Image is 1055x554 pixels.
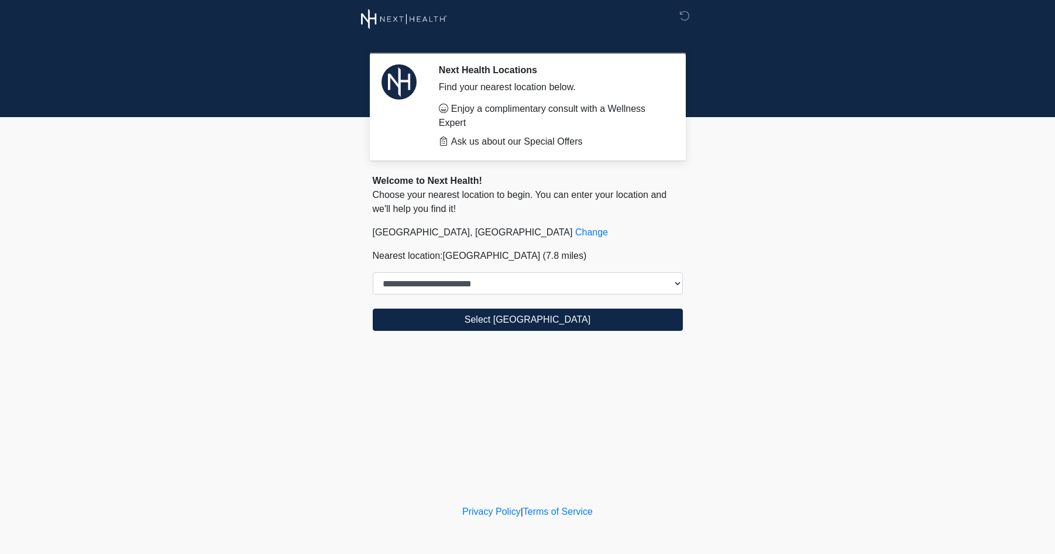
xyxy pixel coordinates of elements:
[521,507,523,517] a: |
[373,227,573,237] span: [GEOGRAPHIC_DATA], [GEOGRAPHIC_DATA]
[523,507,593,517] a: Terms of Service
[439,135,665,149] li: Ask us about our Special Offers
[373,174,683,188] div: Welcome to Next Health!
[575,227,608,237] a: Change
[382,64,417,100] img: Agent Avatar
[443,251,541,261] span: [GEOGRAPHIC_DATA]
[439,64,665,76] h2: Next Health Locations
[439,102,665,130] li: Enjoy a complimentary consult with a Wellness Expert
[373,309,683,331] button: Select [GEOGRAPHIC_DATA]
[543,251,587,261] span: (7.8 miles)
[361,9,447,29] img: Next Health Wellness Logo
[439,80,665,94] div: Find your nearest location below.
[373,249,683,263] p: Nearest location:
[462,507,521,517] a: Privacy Policy
[373,190,667,214] span: Choose your nearest location to begin. You can enter your location and we'll help you find it!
